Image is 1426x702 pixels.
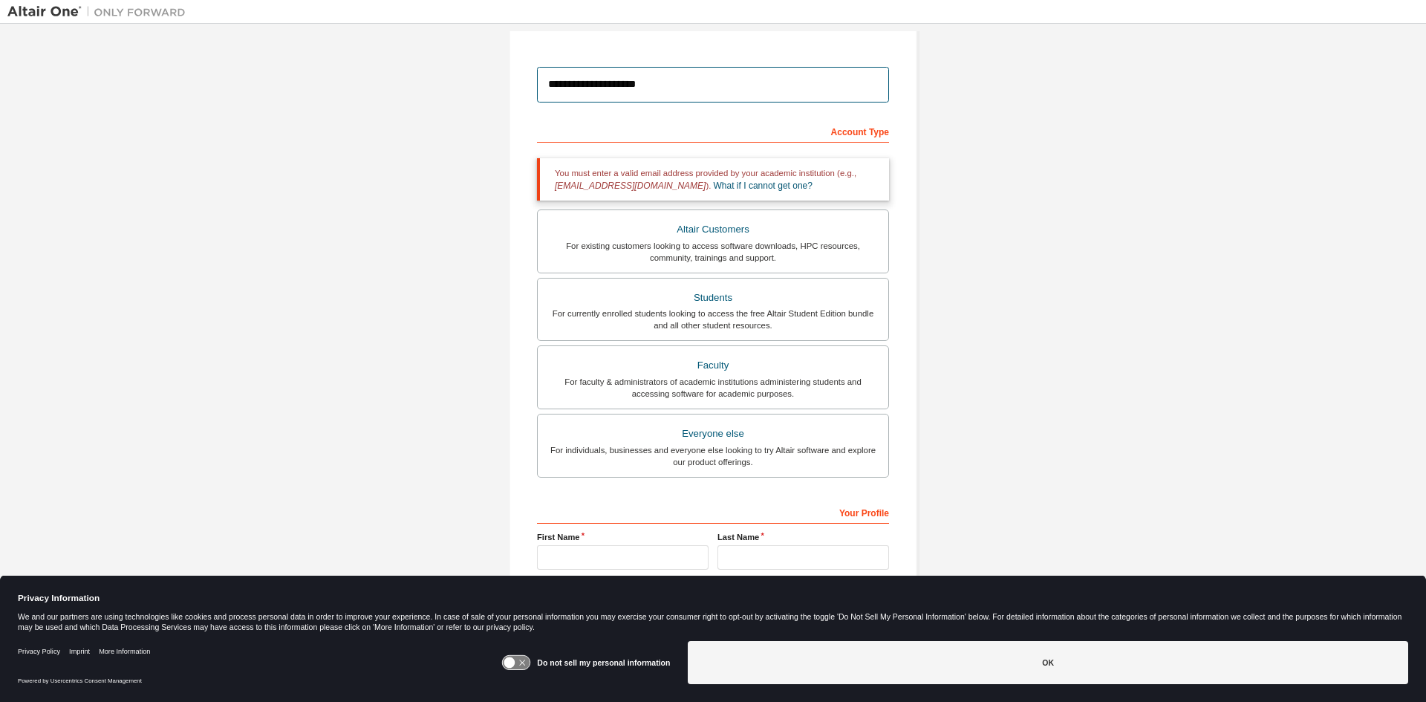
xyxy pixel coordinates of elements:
[537,119,889,143] div: Account Type
[714,181,813,191] a: What if I cannot get one?
[547,240,879,264] div: For existing customers looking to access software downloads, HPC resources, community, trainings ...
[717,531,889,543] label: Last Name
[537,500,889,524] div: Your Profile
[547,287,879,308] div: Students
[537,531,709,543] label: First Name
[555,181,706,191] span: [EMAIL_ADDRESS][DOMAIN_NAME]
[547,376,879,400] div: For faculty & administrators of academic institutions administering students and accessing softwa...
[547,308,879,331] div: For currently enrolled students looking to access the free Altair Student Edition bundle and all ...
[7,4,193,19] img: Altair One
[547,219,879,240] div: Altair Customers
[547,355,879,376] div: Faculty
[547,444,879,468] div: For individuals, businesses and everyone else looking to try Altair software and explore our prod...
[537,158,889,201] div: You must enter a valid email address provided by your academic institution (e.g., ).
[547,423,879,444] div: Everyone else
